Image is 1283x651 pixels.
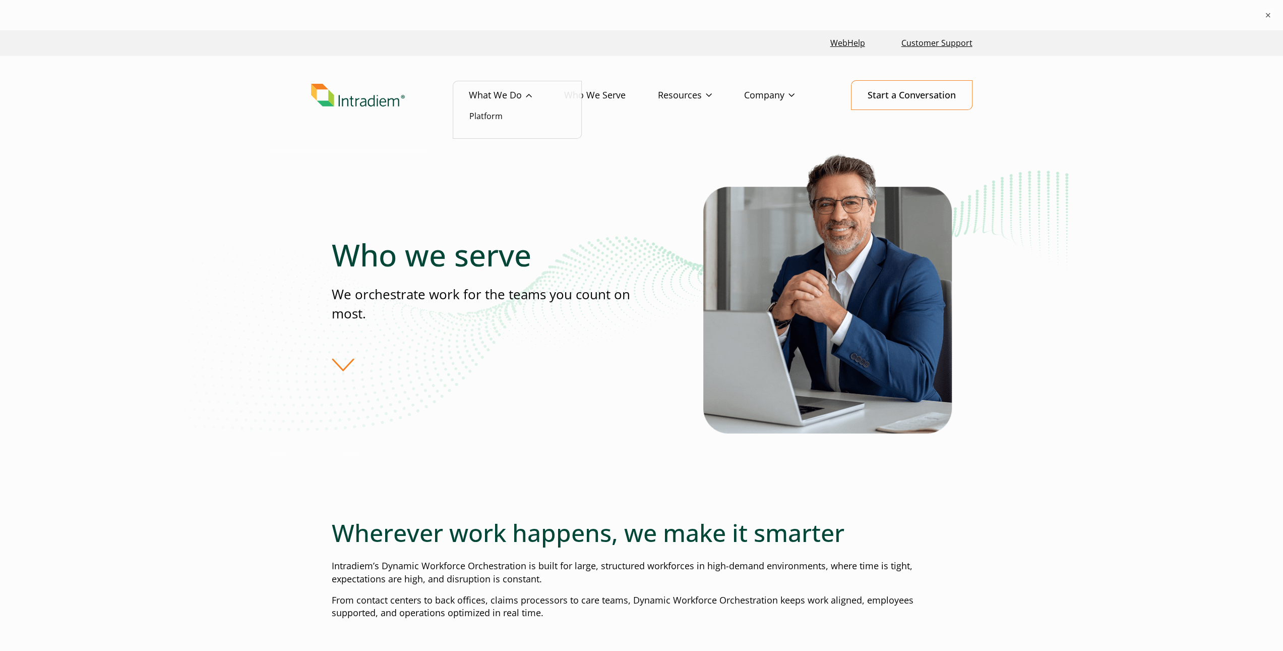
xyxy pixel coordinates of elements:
a: Link opens in a new window [826,32,869,54]
a: Customer Support [897,32,976,54]
a: Start a Conversation [851,80,972,110]
h1: Who we serve [332,237,641,273]
img: Who Intradiem Serves [703,150,952,433]
a: What We Do [469,81,564,110]
a: Platform [469,111,503,122]
a: Who We Serve [564,81,658,110]
a: Resources [658,81,744,110]
button: × [1263,10,1273,20]
h2: Wherever work happens, we make it smarter [332,518,952,548]
a: Link to homepage of Intradiem [311,84,469,107]
p: Intradiem’s Dynamic Workforce Orchestration is built for large, structured workforces in high-dem... [332,560,952,586]
p: From contact centers to back offices, claims processors to care teams, Dynamic Workforce Orchestr... [332,594,952,620]
a: Company [744,81,827,110]
p: We orchestrate work for the teams you count on most. [332,285,641,323]
img: Intradiem [311,84,405,107]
